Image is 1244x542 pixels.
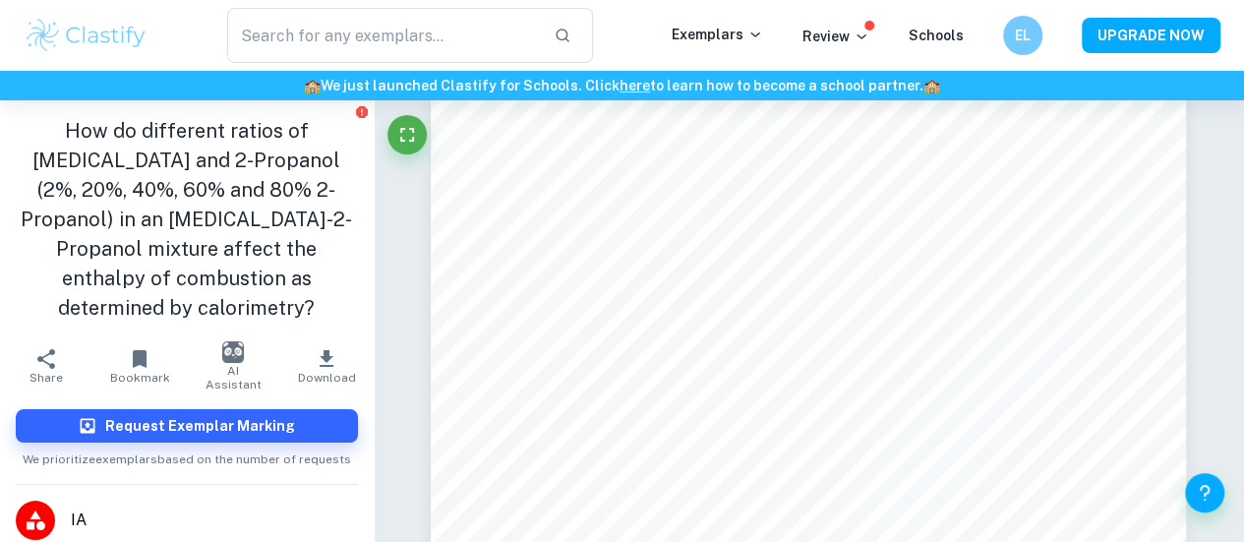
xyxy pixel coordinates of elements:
[672,24,763,45] p: Exemplars
[280,338,374,393] button: Download
[71,509,358,532] span: IA
[30,371,63,385] span: Share
[304,78,321,93] span: 🏫
[222,341,244,363] img: AI Assistant
[1082,18,1220,53] button: UPGRADE NOW
[187,338,280,393] button: AI Assistant
[387,115,427,154] button: Fullscreen
[110,371,170,385] span: Bookmark
[16,409,358,443] button: Request Exemplar Marking
[227,8,538,63] input: Search for any exemplars...
[105,415,295,437] h6: Request Exemplar Marking
[909,28,964,43] a: Schools
[93,338,187,393] button: Bookmark
[1012,25,1035,46] h6: EL
[24,16,148,55] img: Clastify logo
[199,364,268,391] span: AI Assistant
[16,116,358,323] h1: How do different ratios of [MEDICAL_DATA] and 2-Propanol (2%, 20%, 40%, 60% and 80% 2-Propanol) i...
[1003,16,1042,55] button: EL
[923,78,940,93] span: 🏫
[1185,473,1224,512] button: Help and Feedback
[4,75,1240,96] h6: We just launched Clastify for Schools. Click to learn how to become a school partner.
[620,78,650,93] a: here
[23,443,351,468] span: We prioritize exemplars based on the number of requests
[802,26,869,47] p: Review
[355,104,370,119] button: Report issue
[298,371,356,385] span: Download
